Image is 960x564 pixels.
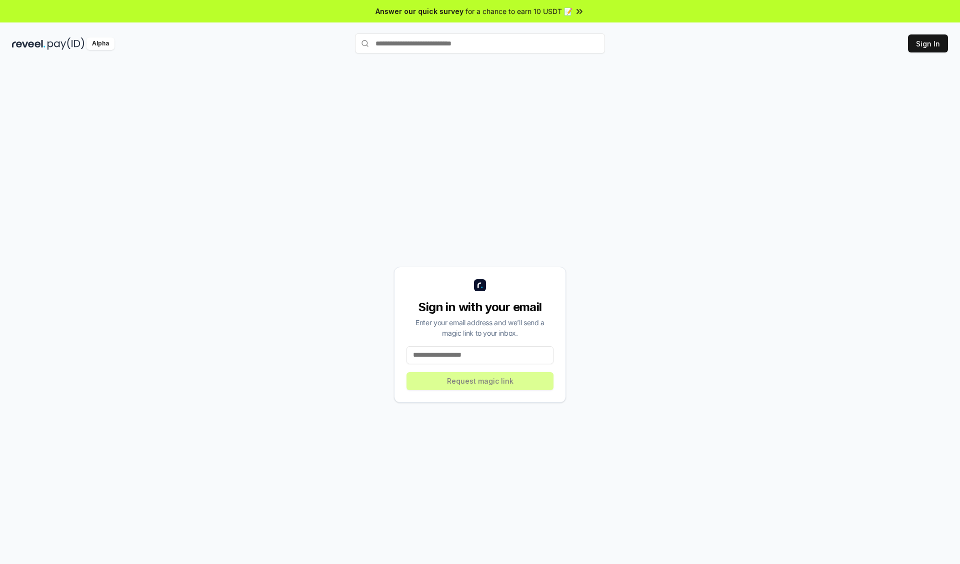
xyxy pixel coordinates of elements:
span: for a chance to earn 10 USDT 📝 [465,6,572,16]
span: Answer our quick survey [375,6,463,16]
img: logo_small [474,279,486,291]
img: reveel_dark [12,37,45,50]
div: Enter your email address and we’ll send a magic link to your inbox. [406,317,553,338]
div: Alpha [86,37,114,50]
img: pay_id [47,37,84,50]
div: Sign in with your email [406,299,553,315]
button: Sign In [908,34,948,52]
